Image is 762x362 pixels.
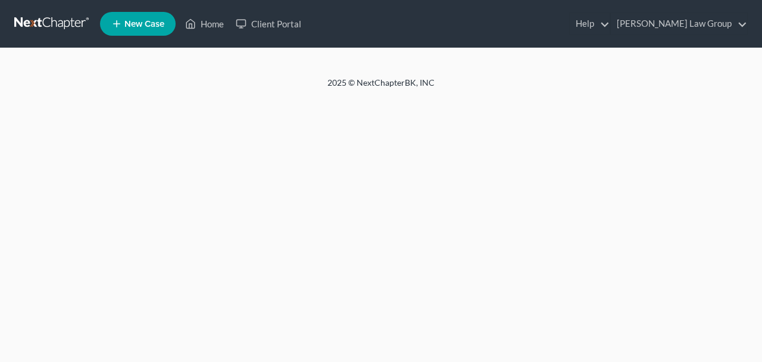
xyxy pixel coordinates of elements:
[179,13,230,35] a: Home
[100,12,176,36] new-legal-case-button: New Case
[42,77,720,98] div: 2025 © NextChapterBK, INC
[230,13,307,35] a: Client Portal
[611,13,747,35] a: [PERSON_NAME] Law Group
[570,13,610,35] a: Help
